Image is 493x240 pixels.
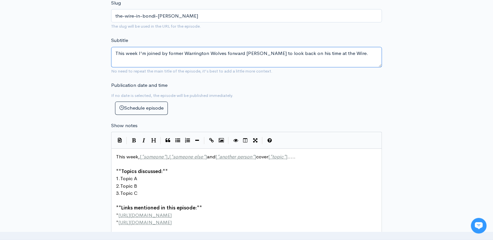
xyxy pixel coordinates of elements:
i: | [204,137,205,144]
h1: Hi 👋 [10,32,121,42]
button: Toggle Preview [231,136,240,145]
iframe: gist-messenger-bubble-iframe [471,218,486,233]
span: New conversation [42,90,78,95]
button: Markdown Guide [265,136,274,145]
label: Show notes [111,122,138,129]
span: Topics discussed: [121,168,163,174]
button: Schedule episode [115,101,168,115]
span: ] [286,153,287,160]
span: Links mentioned in this episode: [121,205,197,211]
label: Publication date and time [111,82,167,89]
span: 3. [116,190,120,196]
span: 1. [116,175,120,181]
i: | [126,137,127,144]
button: Quote [163,136,173,145]
i: | [160,137,161,144]
span: someone else [173,153,203,160]
span: [URL][DOMAIN_NAME] [118,219,172,225]
span: [ [268,153,270,160]
button: Toggle Side by Side [240,136,250,145]
button: Heading [149,136,158,145]
button: Italic [139,136,149,145]
button: Create Link [207,136,216,145]
span: Topic A [120,175,137,181]
span: ] [205,153,207,160]
span: [ [169,153,171,160]
input: Search articles [19,122,116,135]
span: [URL][DOMAIN_NAME] [118,212,172,218]
span: ] [166,153,167,160]
small: No need to repeat the main title of the episode, it's best to add a little more context. [111,68,272,74]
small: If no date is selected, the episode will be published immediately. [111,93,233,98]
button: Numbered List [182,136,192,145]
h2: Just let us know if you need anything and we'll be happy to help! 🙂 [10,43,121,74]
button: New conversation [10,86,120,99]
span: 2. [116,183,120,189]
span: ] [254,153,256,160]
span: topic [272,153,283,160]
input: title-of-episode [111,9,382,22]
span: another person [219,153,252,160]
span: someone [144,153,164,160]
span: Topic C [120,190,138,196]
span: Topic B [120,183,137,189]
i: | [228,137,229,144]
label: Subtitle [111,37,128,44]
button: Generic List [173,136,182,145]
span: [ [215,153,217,160]
button: Insert Image [216,136,226,145]
span: This week, , and cover ..... [116,153,296,160]
p: Find an answer quickly [9,112,122,119]
button: Bold [129,136,139,145]
small: The slug will be used in the URL for the episode. [111,23,201,29]
button: Toggle Fullscreen [250,136,260,145]
i: | [262,137,263,144]
span: [ [140,153,141,160]
button: Insert Show Notes Template [115,135,124,145]
button: Insert Horizontal Line [192,136,202,145]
